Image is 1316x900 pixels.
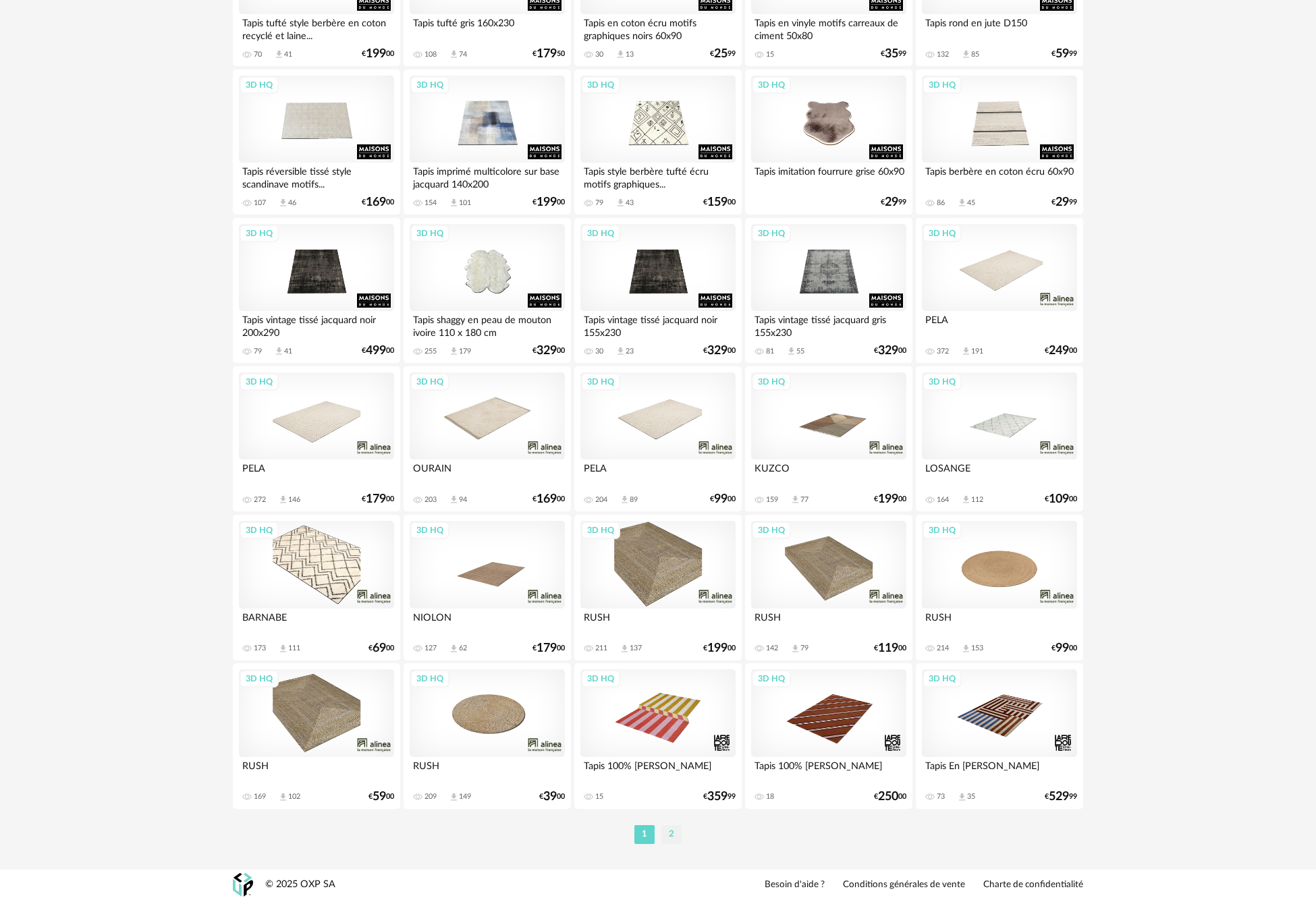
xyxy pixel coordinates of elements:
a: 3D HQ OURAIN 203 Download icon 94 €16900 [404,366,571,512]
div: 191 [971,347,983,356]
div: 3D HQ [923,225,962,242]
span: Download icon [786,346,796,356]
div: Tapis En [PERSON_NAME] [922,757,1077,784]
div: € 00 [1045,346,1077,356]
div: € 99 [881,198,906,207]
div: 108 [424,50,437,59]
div: € 00 [532,644,565,653]
div: 107 [254,198,266,208]
div: RUSH [922,609,1077,636]
div: RUSH [751,609,906,636]
div: € 00 [874,792,906,801]
div: Tapis tufté gris 160x230 [410,14,565,41]
span: 199 [878,495,898,504]
div: 111 [288,644,300,653]
div: Tapis vintage tissé jacquard noir 200x290 [239,311,394,338]
div: Tapis vintage tissé jacquard gris 155x230 [751,311,906,338]
span: 39 [543,792,557,801]
div: 77 [800,495,808,505]
div: € 00 [874,495,906,504]
div: 3D HQ [752,76,791,94]
div: 3D HQ [240,76,279,94]
div: € 00 [1051,644,1077,653]
div: 74 [459,50,467,59]
div: € 99 [710,49,736,59]
a: 3D HQ PELA 372 Download icon 191 €24900 [916,218,1083,364]
div: € 00 [1045,495,1077,504]
span: Download icon [449,49,459,59]
div: € 00 [710,495,736,504]
div: 272 [254,495,266,505]
div: 146 [288,495,300,505]
span: 59 [1055,49,1069,59]
div: Tapis en vinyle motifs carreaux de ciment 50x80 [751,14,906,41]
span: 250 [878,792,898,801]
div: 204 [595,495,607,505]
span: Download icon [449,198,459,208]
span: 69 [373,644,386,653]
div: 43 [626,198,634,208]
div: 149 [459,792,471,801]
div: € 00 [532,198,565,207]
div: 73 [937,792,945,801]
div: € 00 [368,792,394,801]
div: 86 [937,198,945,208]
div: Tapis réversible tissé style scandinave motifs... [239,163,394,190]
div: RUSH [410,757,565,784]
div: 3D HQ [240,670,279,687]
span: Download icon [449,495,459,505]
span: Download icon [790,495,800,505]
span: Download icon [274,346,284,356]
div: © 2025 OXP SA [265,878,335,891]
div: Tapis imitation fourrure grise 60x90 [751,163,906,190]
div: € 00 [874,644,906,653]
li: 1 [634,825,655,844]
span: 25 [714,49,728,59]
a: 3D HQ Tapis réversible tissé style scandinave motifs... 107 Download icon 46 €16900 [233,69,400,215]
a: Charte de confidentialité [983,879,1083,891]
div: 35 [967,792,975,801]
div: BARNABE [239,609,394,636]
div: 142 [766,644,778,653]
div: 214 [937,644,949,653]
div: 101 [459,198,471,208]
a: 3D HQ Tapis 100% [PERSON_NAME] 15 €35999 [574,663,742,809]
div: 23 [626,347,634,356]
a: 3D HQ Tapis shaggy en peau de mouton ivoire 110 x 180 cm 255 Download icon 179 €32900 [404,218,571,364]
div: 372 [937,347,949,356]
span: 29 [885,198,898,207]
span: Download icon [620,644,630,654]
a: 3D HQ Tapis vintage tissé jacquard gris 155x230 81 Download icon 55 €32900 [745,218,912,364]
div: KUZCO [751,459,906,486]
a: 3D HQ Tapis style berbère tufté écru motifs graphiques... 79 Download icon 43 €15900 [574,69,742,215]
span: Download icon [615,198,626,208]
div: 173 [254,644,266,653]
a: 3D HQ RUSH 142 Download icon 79 €11900 [745,515,912,660]
div: 94 [459,495,467,505]
div: 15 [595,792,603,801]
div: 3D HQ [923,522,962,539]
div: Tapis rond en jute D150 [922,14,1077,41]
div: € 00 [703,346,736,356]
div: 3D HQ [581,522,620,539]
span: 59 [373,792,386,801]
div: Tapis tufté style berbère en coton recyclé et laine... [239,14,394,41]
div: 132 [937,50,949,59]
span: 329 [537,346,557,356]
div: Tapis vintage tissé jacquard noir 155x230 [580,311,736,338]
div: 3D HQ [410,373,449,391]
div: 102 [288,792,300,801]
div: 179 [459,347,471,356]
div: 169 [254,792,266,801]
a: 3D HQ Tapis imprimé multicolore sur base jacquard 140x200 154 Download icon 101 €19900 [404,69,571,215]
div: € 99 [703,792,736,801]
a: 3D HQ RUSH 169 Download icon 102 €5900 [233,663,400,809]
div: 164 [937,495,949,505]
div: 211 [595,644,607,653]
div: NIOLON [410,609,565,636]
div: 79 [595,198,603,208]
span: Download icon [957,792,967,802]
div: RUSH [580,609,736,636]
span: 109 [1049,495,1069,504]
div: 112 [971,495,983,505]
